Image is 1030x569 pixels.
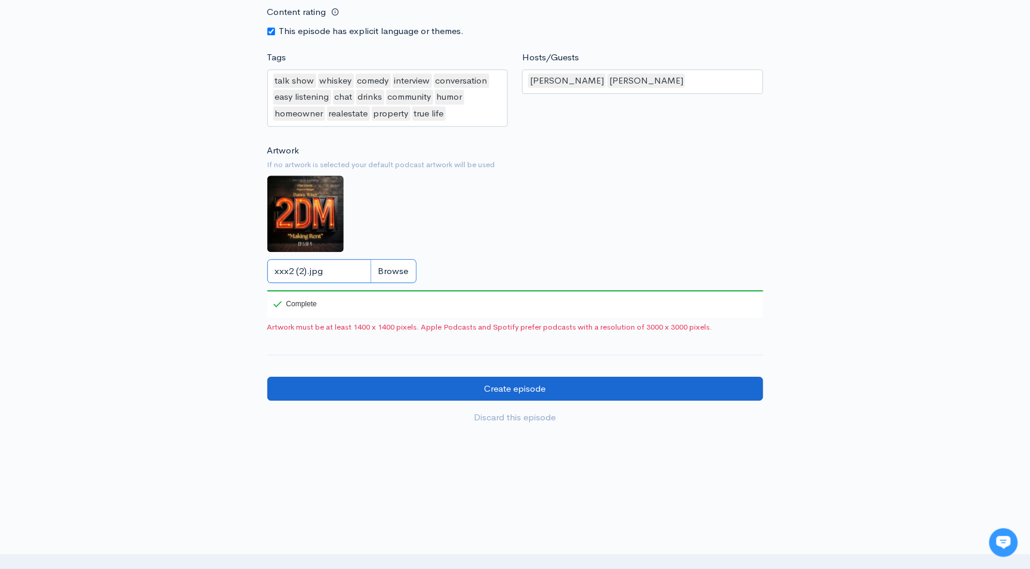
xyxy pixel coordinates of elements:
[279,24,464,38] label: This episode has explicit language or themes.
[267,405,763,430] a: Discard this episode
[273,90,331,104] div: easy listening
[77,99,143,109] span: New conversation
[435,90,464,104] div: humor
[356,90,384,104] div: drinks
[273,73,316,88] div: talk show
[7,139,232,153] p: Find an answer quickly
[989,528,1018,557] iframe: gist-messenger-bubble-iframe
[267,159,763,171] small: If no artwork is selected your default podcast artwork will be used
[522,51,579,64] label: Hosts/Guests
[607,73,685,88] div: [PERSON_NAME]
[327,106,370,121] div: realestate
[434,73,489,88] div: conversation
[333,90,354,104] div: chat
[393,73,432,88] div: interview
[267,290,319,318] div: Complete
[26,159,222,183] input: Search articles
[412,106,446,121] div: true life
[267,144,300,158] label: Artwork
[267,377,763,401] input: Create episode
[528,73,606,88] div: [PERSON_NAME]
[273,300,317,307] div: Complete
[267,321,763,333] span: Artwork must be at least 1400 x 1400 pixels. Apple Podcasts and Spotify prefer podcasts with a re...
[318,73,354,88] div: whiskey
[267,51,286,64] label: Tags
[356,73,391,88] div: comedy
[372,106,411,121] div: property
[267,290,763,291] div: 100%
[10,91,229,116] button: New conversation
[386,90,433,104] div: community
[273,106,325,121] div: homeowner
